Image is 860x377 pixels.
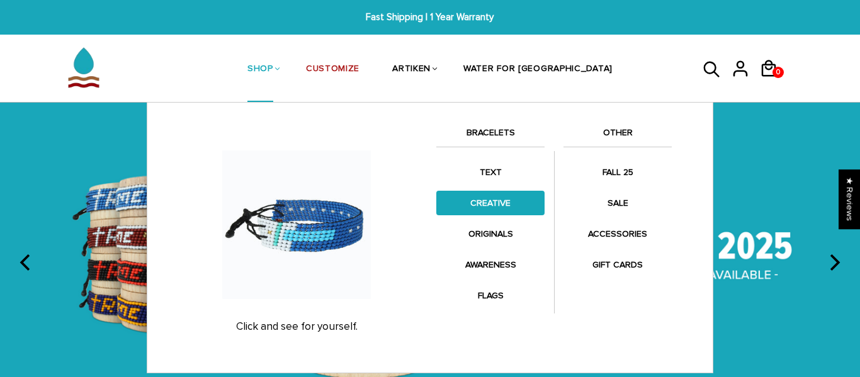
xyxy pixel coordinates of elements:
a: TEXT [436,160,545,184]
a: FLAGS [436,283,545,308]
a: ORIGINALS [436,222,545,246]
a: BRACELETS [436,125,545,147]
p: Click and see for yourself. [169,320,424,333]
span: Fast Shipping | 1 Year Warranty [266,10,594,25]
a: ARTIKEN [392,37,431,103]
a: ACCESSORIES [563,222,672,246]
button: next [820,249,847,276]
a: GIFT CARDS [563,252,672,277]
a: CUSTOMIZE [306,37,359,103]
span: 0 [773,64,783,81]
a: OTHER [563,125,672,147]
a: 0 [759,82,788,84]
a: FALL 25 [563,160,672,184]
a: AWARENESS [436,252,545,277]
div: Click to open Judge.me floating reviews tab [839,169,860,229]
button: previous [13,249,40,276]
a: CREATIVE [436,191,545,215]
a: SHOP [247,37,273,103]
a: SALE [563,191,672,215]
a: WATER FOR [GEOGRAPHIC_DATA] [463,37,613,103]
